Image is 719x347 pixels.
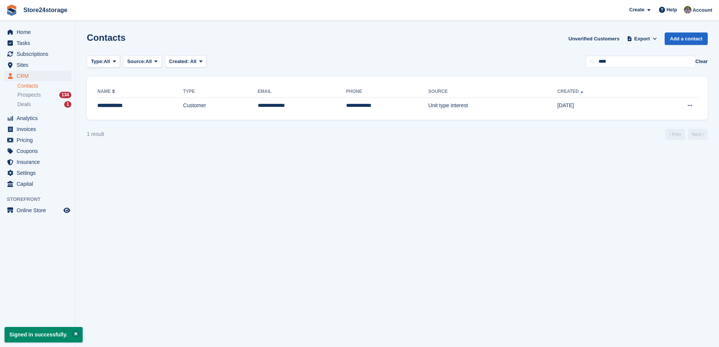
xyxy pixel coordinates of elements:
[17,91,41,99] span: Prospects
[665,32,708,45] a: Add a contact
[4,113,71,123] a: menu
[693,6,712,14] span: Account
[190,59,197,64] span: All
[17,168,62,178] span: Settings
[4,124,71,134] a: menu
[428,86,557,98] th: Source
[4,27,71,37] a: menu
[17,38,62,48] span: Tasks
[17,100,71,108] a: Deals 1
[557,89,585,94] a: Created
[17,49,62,59] span: Subscriptions
[17,124,62,134] span: Invoices
[4,205,71,216] a: menu
[20,4,71,16] a: Store24storage
[17,146,62,156] span: Coupons
[4,146,71,156] a: menu
[146,58,152,65] span: All
[17,82,71,89] a: Contacts
[4,168,71,178] a: menu
[17,101,31,108] span: Deals
[4,49,71,59] a: menu
[17,135,62,145] span: Pricing
[667,6,677,14] span: Help
[165,56,206,68] button: Created: All
[62,206,71,215] a: Preview store
[64,101,71,108] div: 1
[7,196,75,203] span: Storefront
[4,71,71,81] a: menu
[59,92,71,98] div: 134
[17,60,62,70] span: Sites
[4,38,71,48] a: menu
[17,179,62,189] span: Capital
[169,59,189,64] span: Created:
[688,129,708,140] a: Next
[17,71,62,81] span: CRM
[258,86,346,98] th: Email
[104,58,110,65] span: All
[127,58,145,65] span: Source:
[557,98,647,114] td: [DATE]
[87,130,104,138] div: 1 result
[6,5,17,16] img: stora-icon-8386f47178a22dfd0bd8f6a31ec36ba5ce8667c1dd55bd0f319d3a0aa187defe.svg
[91,58,104,65] span: Type:
[346,86,428,98] th: Phone
[695,58,708,65] button: Clear
[17,27,62,37] span: Home
[87,56,120,68] button: Type: All
[183,98,257,114] td: Customer
[17,113,62,123] span: Analytics
[17,205,62,216] span: Online Store
[17,91,71,99] a: Prospects 134
[634,35,650,43] span: Export
[565,32,622,45] a: Unverified Customers
[87,32,126,43] h1: Contacts
[664,129,709,140] nav: Page
[4,179,71,189] a: menu
[4,60,71,70] a: menu
[665,129,685,140] a: Previous
[4,135,71,145] a: menu
[684,6,691,14] img: Jane Welch
[625,32,659,45] button: Export
[4,157,71,167] a: menu
[123,56,162,68] button: Source: All
[629,6,644,14] span: Create
[97,89,117,94] a: Name
[183,86,257,98] th: Type
[5,327,83,342] p: Signed in successfully.
[17,157,62,167] span: Insurance
[428,98,557,114] td: Unit type interest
